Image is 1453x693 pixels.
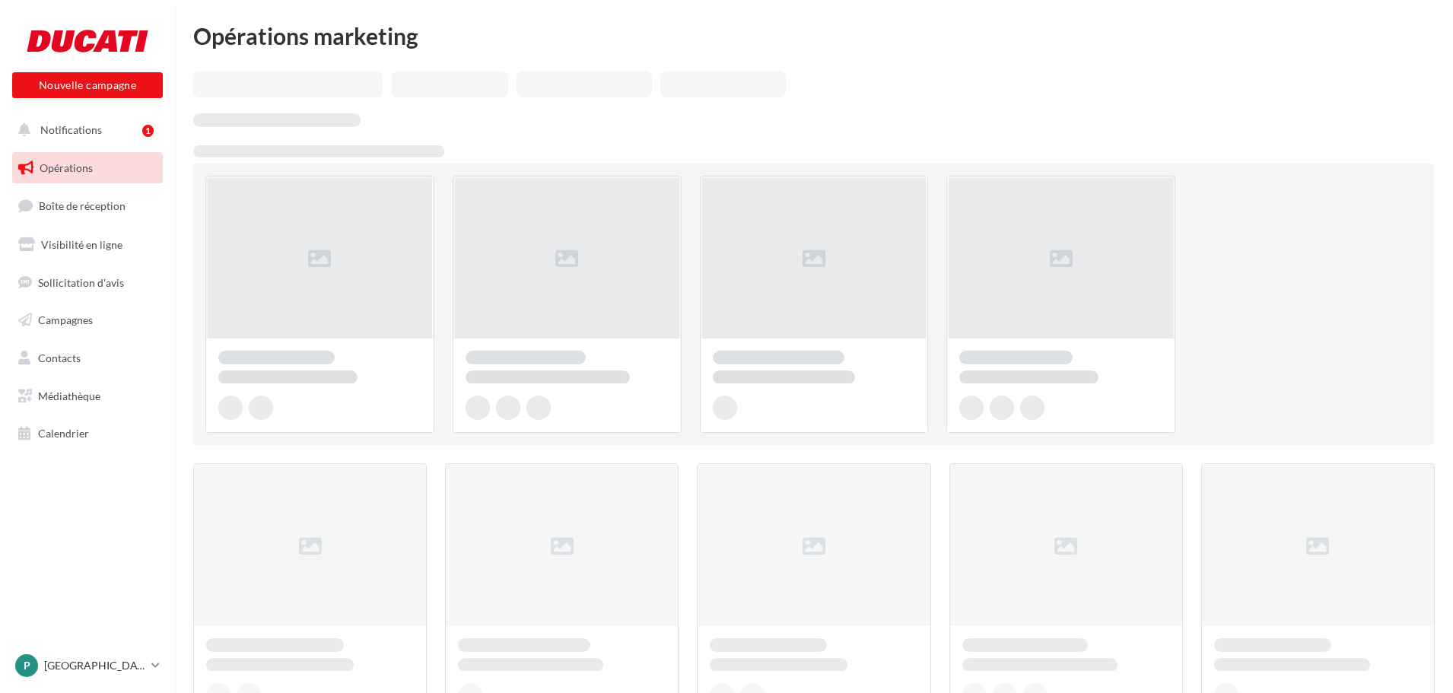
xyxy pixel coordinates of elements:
button: Notifications 1 [9,114,160,146]
a: Calendrier [9,418,166,450]
span: Opérations [40,161,93,174]
a: Contacts [9,342,166,374]
p: [GEOGRAPHIC_DATA] [44,658,145,673]
span: P [24,658,30,673]
span: Médiathèque [38,389,100,402]
a: Médiathèque [9,380,166,412]
button: Nouvelle campagne [12,72,163,98]
a: Campagnes [9,304,166,336]
a: Visibilité en ligne [9,229,166,261]
a: P [GEOGRAPHIC_DATA] [12,651,163,680]
div: Opérations marketing [193,24,1435,47]
span: Notifications [40,123,102,136]
a: Boîte de réception [9,189,166,222]
a: Sollicitation d'avis [9,267,166,299]
a: Opérations [9,152,166,184]
span: Calendrier [38,427,89,440]
span: Visibilité en ligne [41,238,122,251]
div: 1 [142,125,154,137]
span: Campagnes [38,313,93,326]
span: Contacts [38,351,81,364]
span: Sollicitation d'avis [38,275,124,288]
span: Boîte de réception [39,199,126,212]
